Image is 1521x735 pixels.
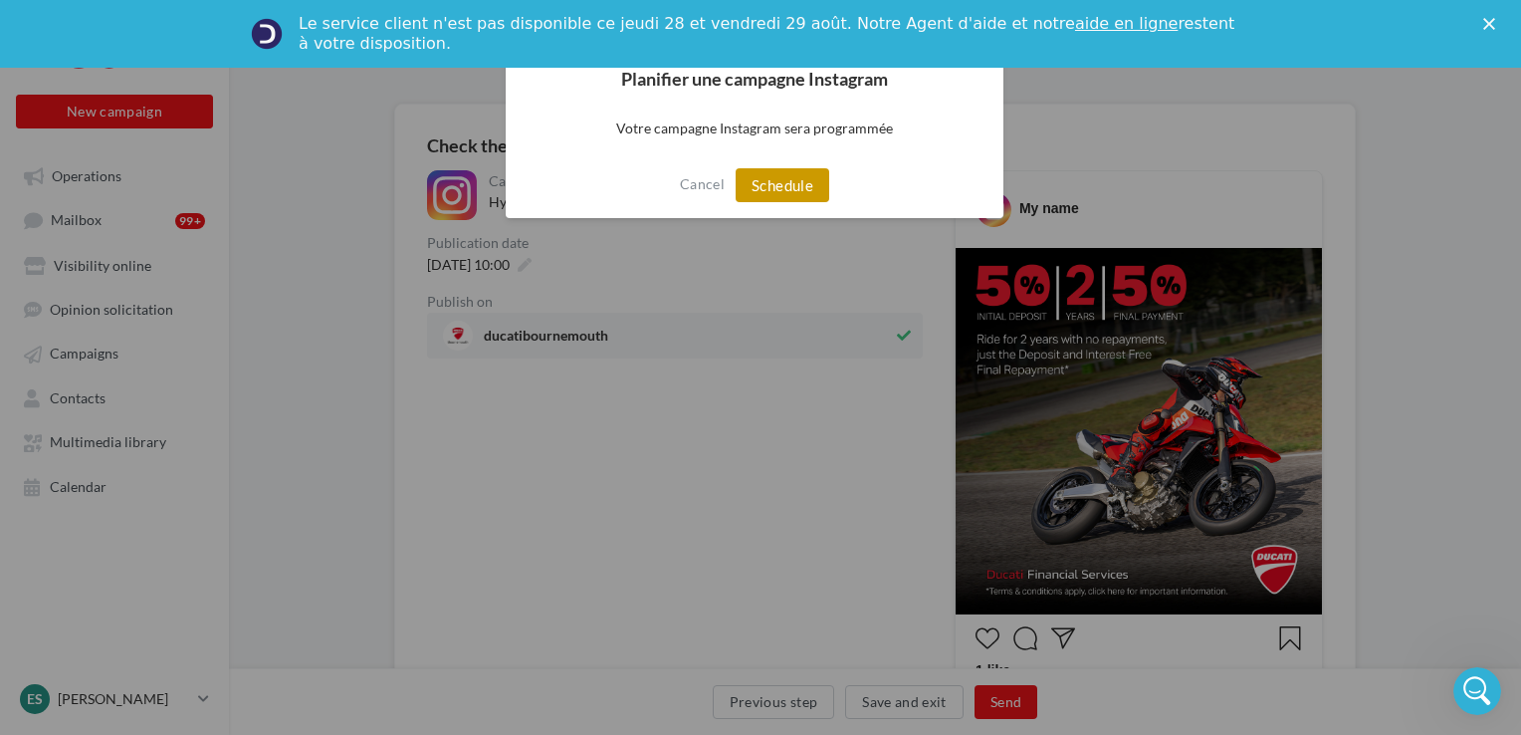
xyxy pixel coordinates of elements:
h2: Planifier une campagne Instagram [506,54,1003,104]
img: Profile image for Service-Client [251,18,283,50]
button: Cancel [680,168,725,200]
a: aide en ligne [1075,14,1178,33]
div: Le service client n'est pas disponible ce jeudi 28 et vendredi 29 août. Notre Agent d'aide et not... [299,14,1238,54]
div: Close [1483,18,1503,30]
iframe: Intercom live chat [1453,667,1501,715]
p: Votre campagne Instagram sera programmée [506,104,1003,152]
button: Schedule [736,168,829,202]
